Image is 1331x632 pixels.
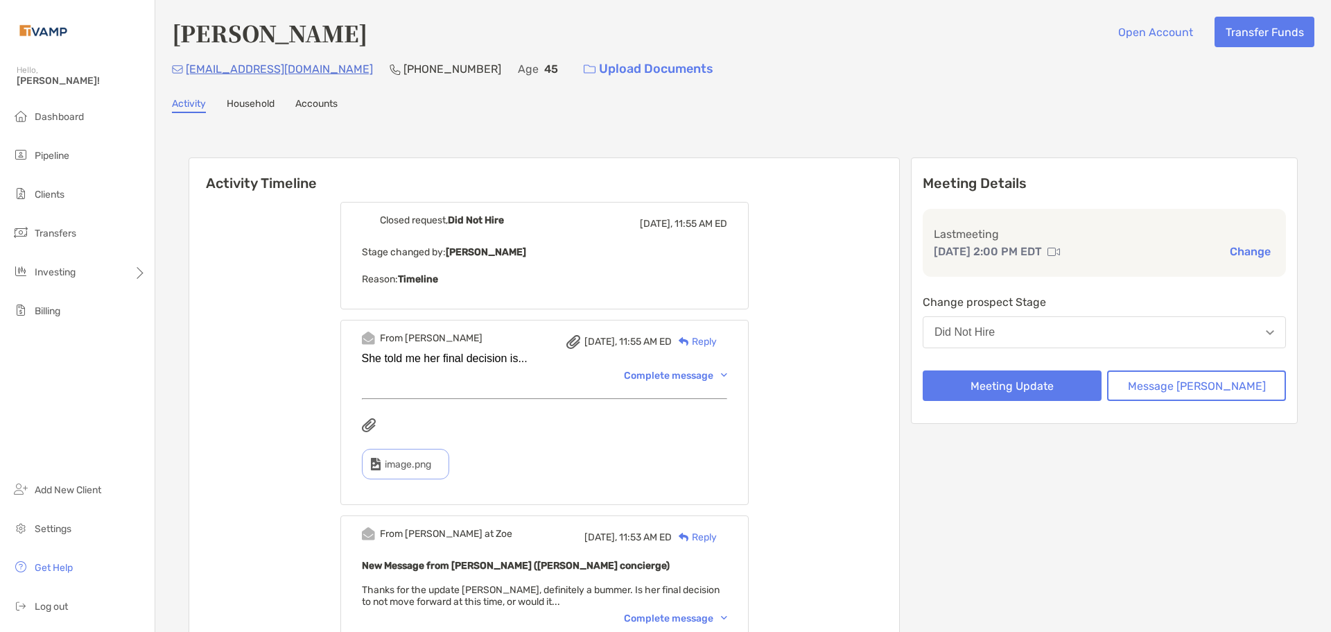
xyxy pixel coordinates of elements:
div: She told me her final decision is... [362,352,727,365]
button: Transfer Funds [1215,17,1314,47]
img: button icon [584,65,595,74]
p: Change prospect Stage [923,293,1286,311]
img: dashboard icon [12,108,29,124]
button: Open Account [1107,17,1203,47]
span: Thanks for the update [PERSON_NAME], definitely a bummer. Is her final decision to not move forwa... [362,584,720,608]
span: [DATE], [640,218,672,230]
div: From [PERSON_NAME] at Zoe [380,528,512,540]
span: Billing [35,305,60,317]
p: Reason: [362,271,727,288]
img: type [371,458,381,470]
img: pipeline icon [12,146,29,163]
button: Did Not Hire [923,316,1286,348]
div: Complete message [624,370,727,382]
img: billing icon [12,302,29,318]
p: 45 [544,60,558,78]
img: Chevron icon [721,373,727,377]
span: [DATE], [584,336,617,348]
p: [PHONE_NUMBER] [403,60,501,78]
img: Event icon [362,214,375,227]
span: [PERSON_NAME]! [17,75,146,87]
img: clients icon [12,185,29,202]
h6: Activity Timeline [189,158,899,191]
img: Open dropdown arrow [1266,330,1274,335]
div: Complete message [624,613,727,624]
span: Settings [35,523,71,535]
h4: [PERSON_NAME] [172,17,367,49]
span: 11:55 AM ED [619,336,672,348]
p: Last meeting [934,225,1275,243]
a: Upload Documents [575,54,722,84]
span: [DATE], [584,531,617,543]
b: New Message from [PERSON_NAME] ([PERSON_NAME] concierge) [362,560,670,572]
img: Zoe Logo [17,6,70,55]
img: Reply icon [679,533,689,542]
img: add_new_client icon [12,481,29,497]
span: Investing [35,266,76,278]
b: Did Not Hire [448,214,504,226]
button: Message [PERSON_NAME] [1107,370,1286,401]
p: Age [518,60,539,78]
span: Pipeline [35,150,69,162]
a: Activity [172,98,206,113]
span: Add New Client [35,484,101,496]
p: [DATE] 2:00 PM EDT [934,243,1042,260]
span: image.png [385,459,431,470]
b: Timeline [398,273,438,285]
img: get-help icon [12,558,29,575]
div: Closed request, [380,214,504,226]
b: [PERSON_NAME] [446,246,526,258]
a: Household [227,98,275,113]
img: Reply icon [679,337,689,346]
img: settings icon [12,520,29,536]
span: 11:53 AM ED [619,531,672,543]
div: From [PERSON_NAME] [380,332,482,344]
span: Clients [35,189,64,200]
img: Phone Icon [390,64,401,75]
img: transfers icon [12,224,29,241]
img: attachment [566,335,580,349]
img: attachments [362,418,376,432]
button: Meeting Update [923,370,1102,401]
div: Reply [672,530,717,545]
img: Event icon [362,527,375,540]
span: Transfers [35,228,76,239]
div: Did Not Hire [934,326,995,339]
p: Meeting Details [923,175,1286,192]
span: Dashboard [35,111,84,123]
span: Log out [35,601,68,613]
img: investing icon [12,263,29,280]
img: logout icon [12,597,29,614]
p: Stage changed by: [362,244,727,261]
div: Reply [672,334,717,349]
span: 11:55 AM ED [675,218,727,230]
a: Accounts [295,98,338,113]
img: Event icon [362,332,375,345]
img: communication type [1047,246,1060,257]
p: [EMAIL_ADDRESS][DOMAIN_NAME] [186,60,373,78]
img: Email Icon [172,65,183,74]
img: Chevron icon [721,616,727,620]
span: Get Help [35,562,73,574]
button: Change [1226,244,1275,259]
